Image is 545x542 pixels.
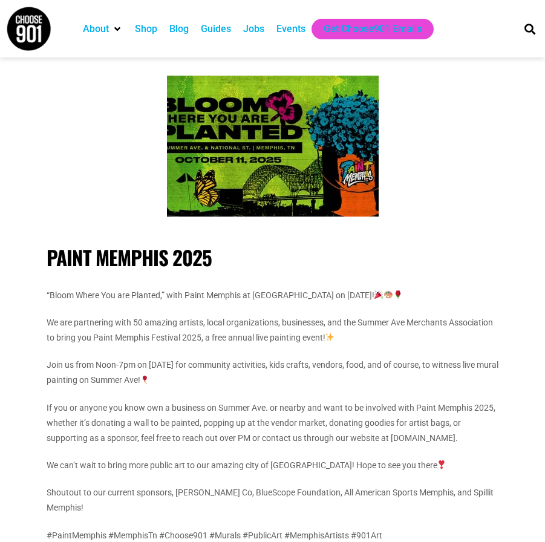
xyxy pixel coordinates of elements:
img: 🌹 [394,290,402,299]
a: Shop [135,22,157,36]
a: Guides [201,22,231,36]
p: Join us from Noon-7pm on [DATE] for community activities, kids crafts, vendors, food, and of cour... [47,358,499,388]
nav: Main nav [77,19,508,39]
p: If you or anyone you know own a business on Summer Ave. or nearby and want to be involved with Pa... [47,400,499,446]
a: Jobs [243,22,264,36]
h1: Paint Memphis 2025 [47,246,499,270]
p: “Bloom Where You are Planted,” with Paint Memphis at [GEOGRAPHIC_DATA] on [DATE]! [47,288,499,303]
p: We can’t wait to bring more public art to our amazing city of [GEOGRAPHIC_DATA]! Hope to see you ... [47,458,499,473]
img: 🎈 [140,376,149,384]
p: We are partnering with 50 amazing artists, local organizations, businesses, and the Summer Ave Me... [47,315,499,345]
div: Search [520,19,540,39]
a: Get Choose901 Emails [324,22,422,36]
img: ✨ [325,333,334,341]
p: Shoutout to our current sponsors, [PERSON_NAME] Co, BlueScope Foundation, All American Sports Mem... [47,485,499,515]
a: Blog [169,22,189,36]
img: 🎉 [374,290,383,299]
img: ❣️ [437,460,446,469]
a: About [83,22,109,36]
div: About [77,19,129,39]
img: 🎨 [384,290,393,299]
a: Events [276,22,305,36]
